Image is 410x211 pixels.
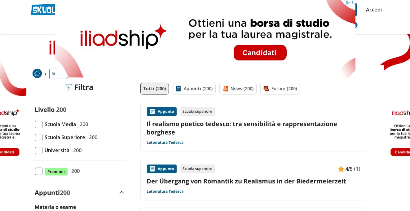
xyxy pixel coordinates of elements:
div: Appunto [147,165,177,173]
label: Livello [35,105,55,114]
span: (1) [354,165,361,173]
a: Der Übergang von Romantik zu Realismus in der Biedermeierzeit [147,177,361,185]
a: Il realismo poetico tedesco: tra sensibilità e rappresentazione borghese [147,120,361,136]
img: Appunti contenuto [338,166,344,172]
a: Appunti (200) [173,83,216,95]
a: News (200) [219,83,257,95]
span: 200 [71,146,82,154]
span: 200 [69,167,80,175]
span: 200 [77,120,88,128]
span: 200 [56,105,67,114]
a: Forum (200) [260,83,300,95]
a: Letteratura Tedesca [147,140,184,145]
img: Appunti filtro contenuto [175,86,182,92]
img: Appunti contenuto [149,166,156,172]
img: Filtra filtri mobile [65,84,72,90]
a: Accedi [366,3,379,16]
div: Filtra [65,83,94,91]
img: Apri e chiudi sezione [119,191,124,194]
span: Università [42,146,70,154]
img: News filtro contenuto [222,86,228,92]
div: Scuola superiore [180,107,215,116]
img: Home [33,69,42,78]
label: Appunti [35,188,70,197]
span: Premium [45,168,68,176]
img: Forum filtro contenuto [263,86,269,92]
span: 200 [60,188,70,197]
img: Appunti contenuto [149,108,156,115]
a: Home [33,69,42,79]
a: Tutti (200) [140,83,169,95]
span: Scuola Superiore [42,133,86,141]
span: Scuola Media [42,120,76,128]
div: Scuola superiore [180,165,215,173]
div: Appunto [147,107,177,116]
label: Materia o esame [35,204,76,210]
a: Ricerca [49,69,68,79]
span: 200 [87,133,98,141]
span: 4/5 [346,165,353,173]
a: Letteratura Tedesca [147,189,184,194]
